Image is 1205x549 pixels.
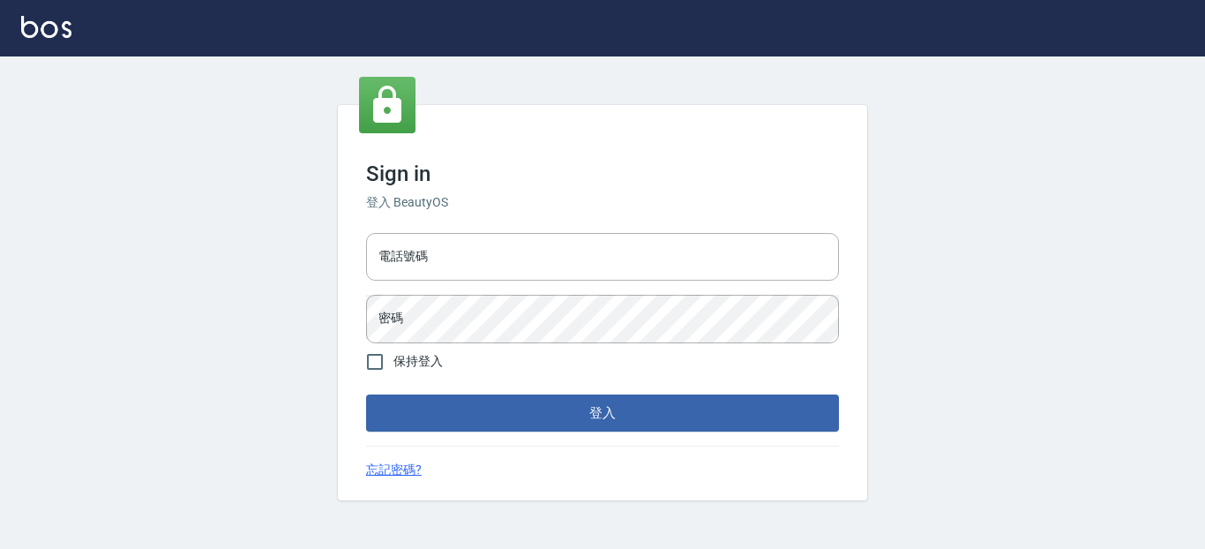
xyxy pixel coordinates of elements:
[366,395,839,432] button: 登入
[366,461,422,479] a: 忘記密碼?
[366,193,839,212] h6: 登入 BeautyOS
[393,352,443,371] span: 保持登入
[21,16,71,38] img: Logo
[366,162,839,186] h3: Sign in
